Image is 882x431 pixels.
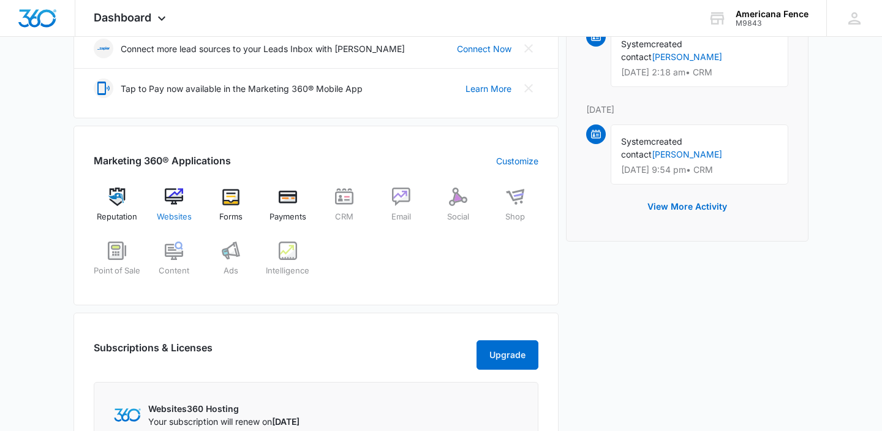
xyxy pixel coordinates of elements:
[335,211,353,223] span: CRM
[94,242,141,286] a: Point of Sale
[151,188,198,232] a: Websites
[621,136,682,159] span: created contact
[466,82,511,95] a: Learn More
[491,188,538,232] a: Shop
[151,242,198,286] a: Content
[621,136,651,147] span: System
[148,415,300,428] p: Your subscription will renew on
[321,188,368,232] a: CRM
[121,42,405,55] p: Connect more lead sources to your Leads Inbox with [PERSON_NAME]
[477,340,538,370] button: Upgrade
[496,154,538,167] a: Customize
[621,166,778,174] p: [DATE] 9:54 pm • CRM
[736,19,809,28] div: account id
[224,265,238,277] span: Ads
[391,211,411,223] span: Email
[652,149,722,159] a: [PERSON_NAME]
[457,42,511,55] a: Connect Now
[266,265,309,277] span: Intelligence
[114,408,141,421] img: Marketing 360 Logo
[378,188,425,232] a: Email
[94,11,151,24] span: Dashboard
[621,68,778,77] p: [DATE] 2:18 am • CRM
[219,211,243,223] span: Forms
[97,211,137,223] span: Reputation
[586,103,788,116] p: [DATE]
[621,39,651,49] span: System
[94,265,140,277] span: Point of Sale
[208,188,255,232] a: Forms
[94,153,231,168] h2: Marketing 360® Applications
[264,188,311,232] a: Payments
[121,82,363,95] p: Tap to Pay now available in the Marketing 360® Mobile App
[269,211,306,223] span: Payments
[264,242,311,286] a: Intelligence
[272,416,300,427] span: [DATE]
[736,9,809,19] div: account name
[621,39,682,62] span: created contact
[652,51,722,62] a: [PERSON_NAME]
[635,192,739,221] button: View More Activity
[94,340,213,365] h2: Subscriptions & Licenses
[157,211,192,223] span: Websites
[519,78,538,98] button: Close
[208,242,255,286] a: Ads
[435,188,482,232] a: Social
[519,39,538,58] button: Close
[159,265,189,277] span: Content
[447,211,469,223] span: Social
[94,188,141,232] a: Reputation
[505,211,525,223] span: Shop
[148,402,300,415] p: Websites360 Hosting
